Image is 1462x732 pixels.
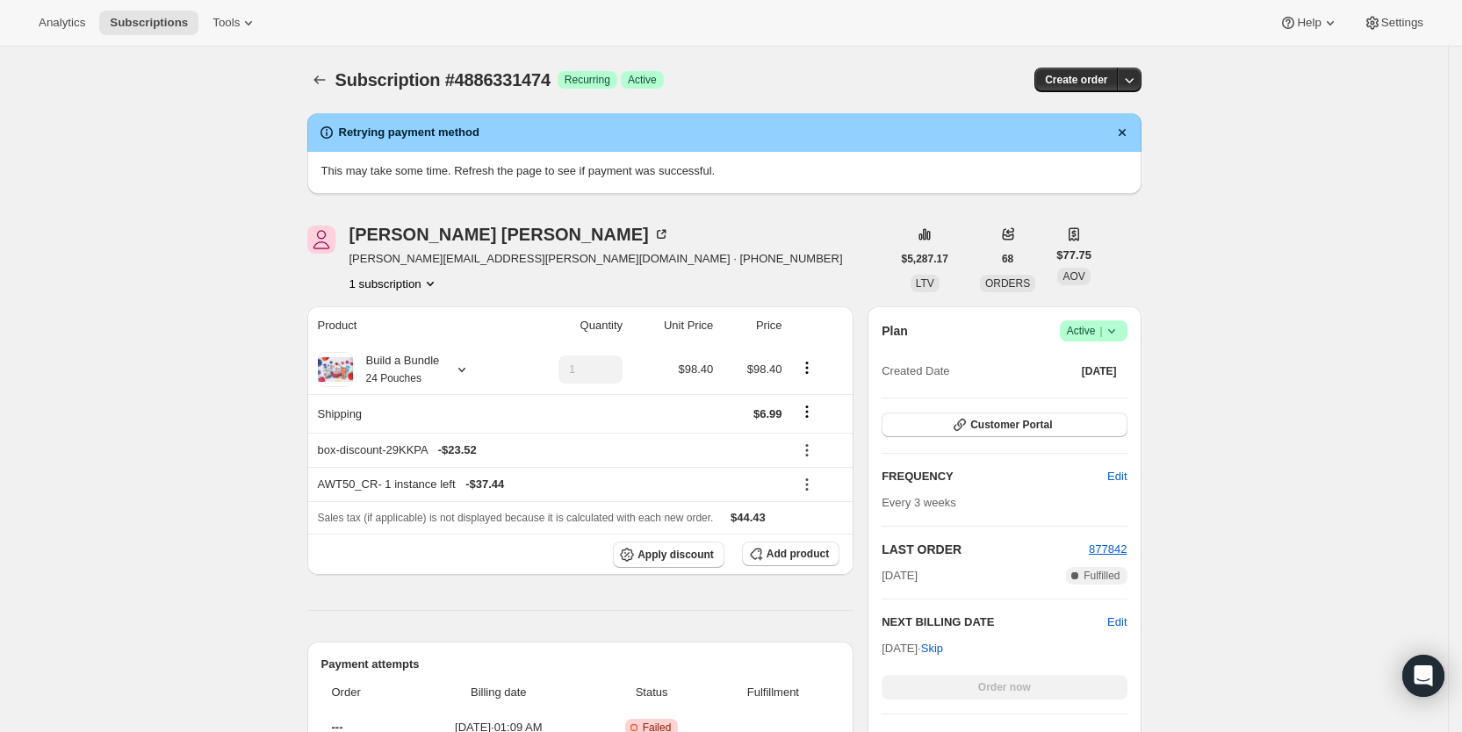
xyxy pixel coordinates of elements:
[1097,463,1137,491] button: Edit
[882,322,908,340] h2: Plan
[1402,655,1444,697] div: Open Intercom Messenger
[307,394,515,433] th: Shipping
[1107,468,1127,485] span: Edit
[767,547,829,561] span: Add product
[335,70,551,90] span: Subscription #4886331474
[882,541,1089,558] h2: LAST ORDER
[1089,541,1127,558] button: 877842
[742,542,839,566] button: Add product
[339,124,479,141] h2: Retrying payment method
[1056,247,1091,264] span: $77.75
[1297,16,1321,30] span: Help
[307,68,332,92] button: Subscriptions
[882,496,956,509] span: Every 3 weeks
[202,11,268,35] button: Tools
[882,614,1107,631] h2: NEXT BILLING DATE
[1082,364,1117,378] span: [DATE]
[1045,73,1107,87] span: Create order
[212,16,240,30] span: Tools
[985,277,1030,290] span: ORDERS
[882,567,918,585] span: [DATE]
[565,73,610,87] span: Recurring
[970,418,1052,432] span: Customer Portal
[882,413,1127,437] button: Customer Portal
[1353,11,1434,35] button: Settings
[718,306,787,345] th: Price
[349,275,439,292] button: Product actions
[628,306,718,345] th: Unit Price
[307,226,335,254] span: Elana Jacobs
[1034,68,1118,92] button: Create order
[902,252,948,266] span: $5,287.17
[1062,270,1084,283] span: AOV
[366,372,421,384] small: 24 Pouches
[349,250,843,268] span: [PERSON_NAME][EMAIL_ADDRESS][PERSON_NAME][DOMAIN_NAME] · [PHONE_NUMBER]
[318,441,782,459] div: box-discount-29KKPA
[891,247,959,271] button: $5,287.17
[793,358,821,377] button: Product actions
[318,476,782,493] div: AWT50_CR - 1 instance left
[613,542,724,568] button: Apply discount
[1381,16,1423,30] span: Settings
[793,402,821,421] button: Shipping actions
[1099,324,1102,338] span: |
[921,640,943,657] span: Skip
[1269,11,1349,35] button: Help
[353,352,440,387] div: Build a Bundle
[39,16,85,30] span: Analytics
[991,247,1024,271] button: 68
[628,73,657,87] span: Active
[597,684,707,701] span: Status
[321,673,407,712] th: Order
[307,306,515,345] th: Product
[717,684,830,701] span: Fulfillment
[1002,252,1013,266] span: 68
[1071,359,1127,384] button: [DATE]
[28,11,96,35] button: Analytics
[318,512,714,524] span: Sales tax (if applicable) is not displayed because it is calculated with each new order.
[731,511,766,524] span: $44.43
[438,441,477,459] span: - $23.52
[882,362,949,380] span: Created Date
[1067,322,1120,340] span: Active
[321,656,840,673] h2: Payment attempts
[321,162,1127,180] p: This may take some time. Refresh the page to see if payment was successful.
[882,642,943,655] span: [DATE] ·
[1107,614,1127,631] button: Edit
[882,468,1107,485] h2: FREQUENCY
[753,407,782,420] span: $6.99
[110,16,188,30] span: Subscriptions
[637,548,714,562] span: Apply discount
[1089,542,1127,556] a: 877842
[911,635,954,663] button: Skip
[679,362,714,376] span: $98.40
[1110,120,1134,145] button: Dismiss notification
[916,277,934,290] span: LTV
[1084,569,1120,583] span: Fulfilled
[747,362,782,376] span: $98.40
[411,684,587,701] span: Billing date
[99,11,198,35] button: Subscriptions
[515,306,628,345] th: Quantity
[349,226,670,243] div: [PERSON_NAME] [PERSON_NAME]
[465,476,504,493] span: - $37.44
